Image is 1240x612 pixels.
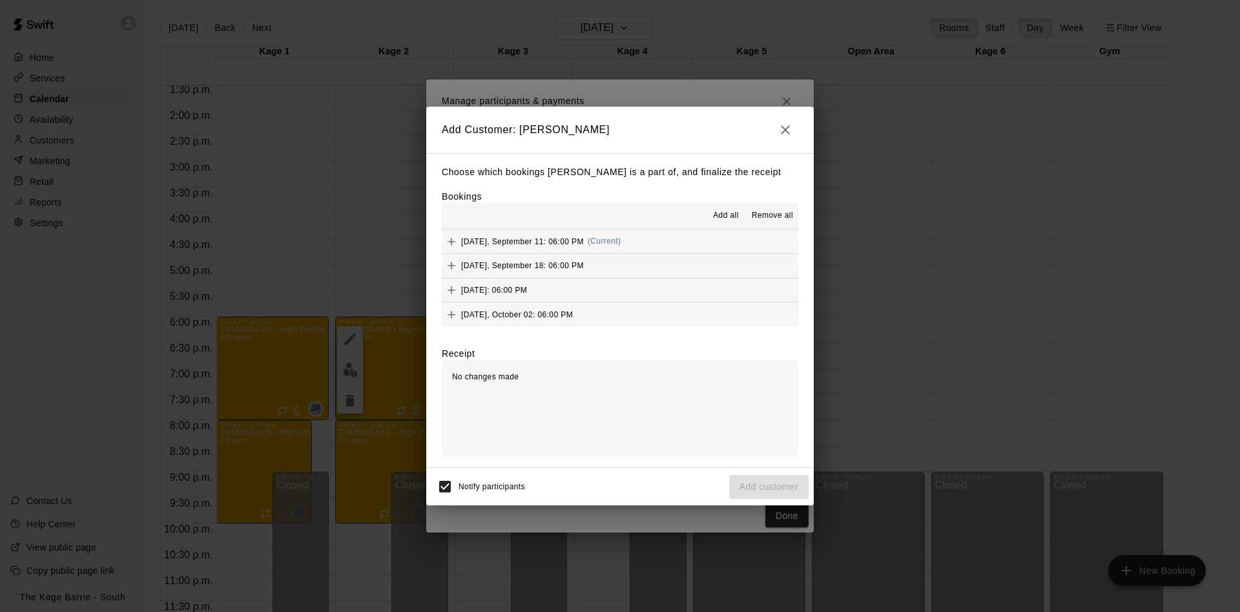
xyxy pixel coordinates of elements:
[442,260,461,270] span: Add
[461,310,573,319] span: [DATE], October 02: 06:00 PM
[442,164,798,180] p: Choose which bookings [PERSON_NAME] is a part of, and finalize the receipt
[459,483,525,492] span: Notify participants
[442,279,798,302] button: Add[DATE]: 06:00 PM
[442,347,475,360] label: Receipt
[461,237,584,246] span: [DATE], September 11: 06:00 PM
[713,209,739,222] span: Add all
[426,107,814,153] h2: Add Customer: [PERSON_NAME]
[452,372,519,381] span: No changes made
[442,229,798,253] button: Add[DATE], September 11: 06:00 PM(Current)
[705,206,747,226] button: Add all
[747,206,798,226] button: Remove all
[752,209,793,222] span: Remove all
[442,191,482,202] label: Bookings
[442,284,461,294] span: Add
[461,261,584,270] span: [DATE], September 18: 06:00 PM
[461,285,527,294] span: [DATE]: 06:00 PM
[442,309,461,319] span: Add
[442,254,798,278] button: Add[DATE], September 18: 06:00 PM
[442,302,798,326] button: Add[DATE], October 02: 06:00 PM
[588,237,621,246] span: (Current)
[442,236,461,246] span: Add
